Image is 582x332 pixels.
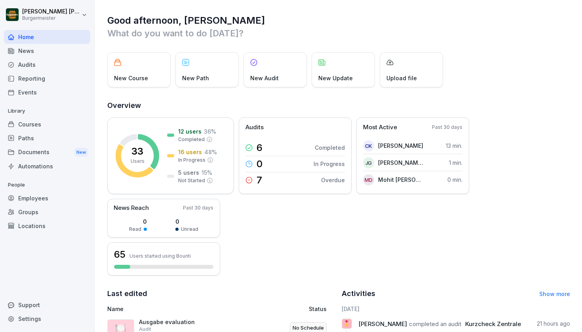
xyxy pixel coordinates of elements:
[107,14,570,27] h1: Good afternoon, [PERSON_NAME]
[245,123,264,132] p: Audits
[4,44,90,58] a: News
[539,290,570,297] a: Show more
[175,217,198,226] p: 0
[342,288,375,299] h2: Activities
[257,175,262,185] p: 7
[314,160,345,168] p: In Progress
[378,141,423,150] p: [PERSON_NAME]
[465,320,521,328] span: Kurzcheck Zentrale
[131,158,145,165] p: Users
[22,8,80,15] p: [PERSON_NAME] [PERSON_NAME]
[129,226,141,233] p: Read
[129,253,191,259] p: Users started using Bounti
[363,157,374,168] div: JG
[363,174,374,185] div: MD
[178,157,205,164] p: In Progress
[378,175,424,184] p: Mohit [PERSON_NAME]
[449,158,462,167] p: 1 min.
[386,74,417,82] p: Upload file
[257,143,262,153] p: 6
[131,147,143,156] p: 33
[181,226,198,233] p: Unread
[309,305,327,313] p: Status
[363,140,374,151] div: CK
[202,168,212,177] p: 15 %
[342,305,571,313] h6: [DATE]
[321,176,345,184] p: Overdue
[107,305,247,313] p: Name
[432,124,462,131] p: Past 30 days
[4,105,90,117] p: Library
[363,123,397,132] p: Most Active
[4,191,90,205] a: Employees
[4,205,90,219] a: Groups
[293,324,324,332] p: No Schedule
[204,127,216,136] p: 36 %
[4,85,90,99] a: Events
[4,131,90,145] a: Paths
[183,204,213,211] p: Past 30 days
[250,74,279,82] p: New Audit
[114,204,149,213] p: News Reach
[107,27,570,40] p: What do you want to do [DATE]?
[4,312,90,326] a: Settings
[139,319,218,326] p: Ausgabe evaluation
[178,136,205,143] p: Completed
[114,74,148,82] p: New Course
[315,143,345,152] p: Completed
[4,159,90,173] a: Automations
[358,320,407,328] span: [PERSON_NAME]
[318,74,353,82] p: New Update
[4,30,90,44] a: Home
[409,320,461,328] span: completed an audit
[178,177,205,184] p: Not Started
[178,148,202,156] p: 16 users
[4,145,90,160] div: Documents
[4,179,90,191] p: People
[74,148,88,157] div: New
[114,248,126,261] h3: 65
[4,58,90,72] a: Audits
[4,219,90,233] a: Locations
[4,145,90,160] a: DocumentsNew
[178,127,202,136] p: 12 users
[4,298,90,312] div: Support
[22,15,80,21] p: Burgermeister
[178,168,199,177] p: 5 users
[107,100,570,111] h2: Overview
[378,158,424,167] p: [PERSON_NAME] [PERSON_NAME]
[129,217,147,226] p: 0
[182,74,209,82] p: New Path
[4,72,90,85] a: Reporting
[343,318,350,329] p: 🎖️
[257,159,262,169] p: 0
[204,148,217,156] p: 48 %
[447,175,462,184] p: 0 min.
[4,117,90,131] a: Courses
[537,320,570,328] p: 21 hours ago
[107,288,336,299] h2: Last edited
[446,141,462,150] p: 13 min.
